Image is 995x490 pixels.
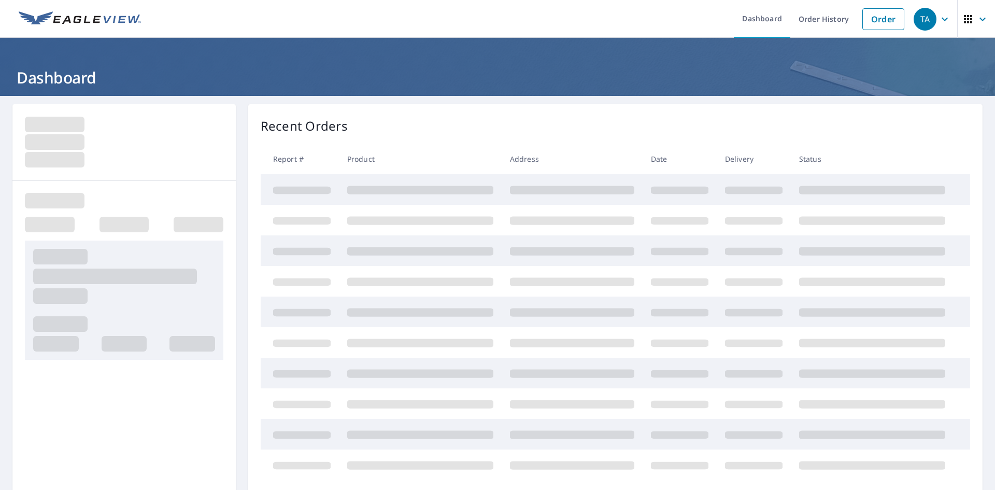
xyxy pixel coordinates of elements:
th: Delivery [717,144,791,174]
p: Recent Orders [261,117,348,135]
th: Product [339,144,502,174]
th: Address [502,144,643,174]
img: EV Logo [19,11,141,27]
a: Order [862,8,904,30]
th: Date [643,144,717,174]
h1: Dashboard [12,67,983,88]
div: TA [914,8,936,31]
th: Report # [261,144,339,174]
th: Status [791,144,954,174]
